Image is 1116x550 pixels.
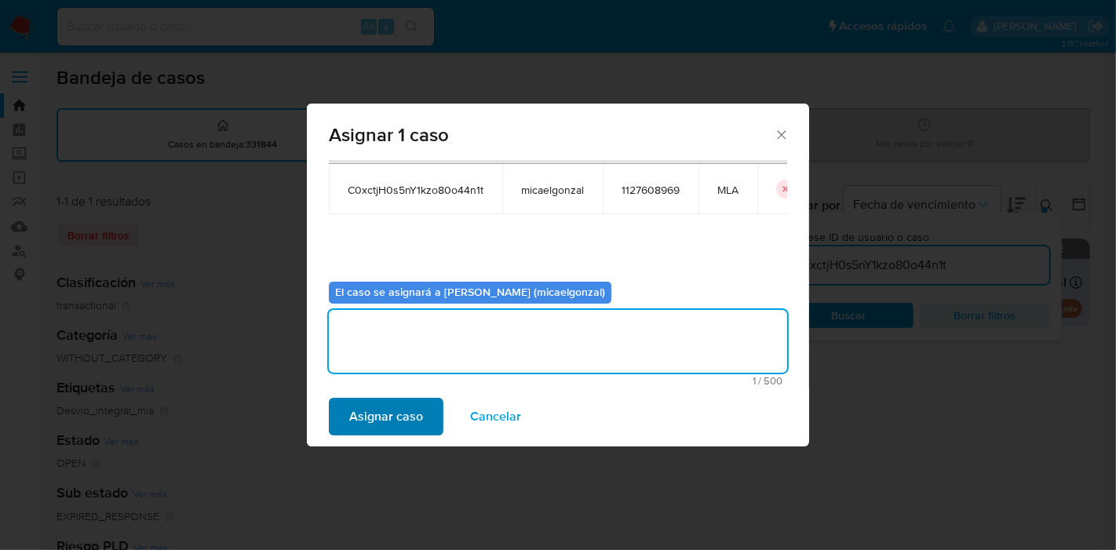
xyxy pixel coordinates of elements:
[450,398,542,435] button: Cancelar
[307,104,809,446] div: assign-modal
[470,399,521,434] span: Cancelar
[521,183,584,197] span: micaelgonzal
[334,376,782,386] span: Máximo 500 caracteres
[335,284,605,300] b: El caso se asignará a [PERSON_NAME] (micaelgonzal)
[622,183,680,197] span: 1127608969
[348,183,483,197] span: C0xctjH0s5nY1kzo80o44n1t
[329,398,443,435] button: Asignar caso
[776,180,795,199] button: icon-button
[717,183,739,197] span: MLA
[329,126,774,144] span: Asignar 1 caso
[349,399,423,434] span: Asignar caso
[774,127,788,141] button: Cerrar ventana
